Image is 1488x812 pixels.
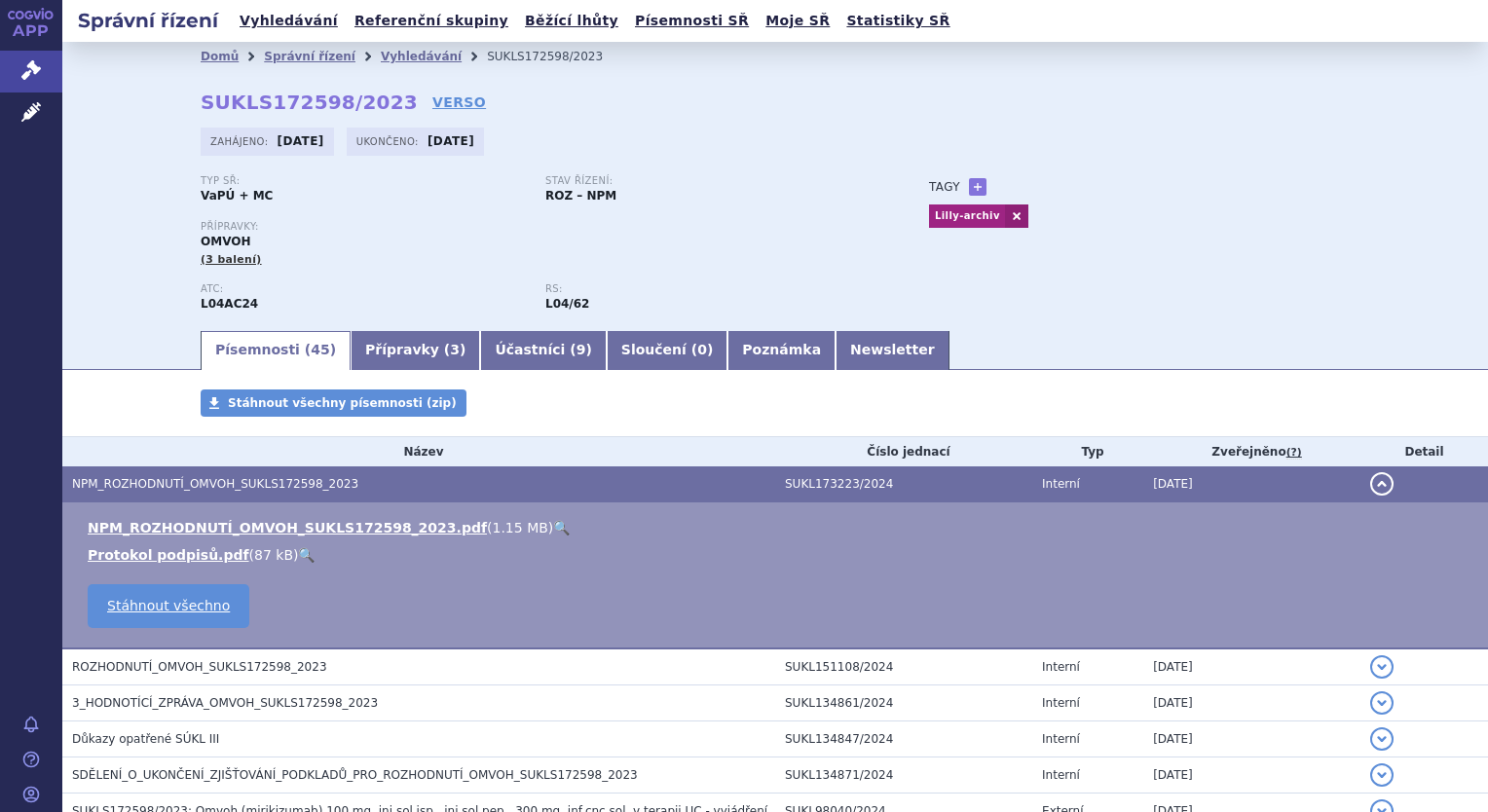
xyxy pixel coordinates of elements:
strong: ROZ – NPM [545,189,616,203]
td: SUKL134861/2024 [775,685,1032,721]
span: Důkazy opatřené SÚKL III [72,732,219,746]
h2: Správní řízení [62,7,234,34]
th: Zveřejněno [1143,437,1360,466]
span: Interní [1042,696,1080,710]
button: detail [1370,727,1394,751]
span: Interní [1042,768,1080,782]
span: 1.15 MB [493,520,548,535]
th: Číslo jednací [775,437,1032,466]
a: Stáhnout všechny písemnosti (zip) [201,389,466,417]
span: 45 [311,342,329,357]
td: [DATE] [1143,648,1360,685]
li: ( ) [88,545,1469,565]
span: SDĚLENÍ_O_UKONČENÍ_ZJIŠŤOVÁNÍ_PODKLADŮ_PRO_ROZHODNUTÍ_OMVOH_SUKLS172598_2023 [72,768,638,782]
a: Běžící lhůty [519,8,624,34]
button: detail [1370,763,1394,787]
span: Interní [1042,660,1080,674]
span: Interní [1042,477,1080,491]
strong: [DATE] [278,134,324,148]
span: 87 kB [254,547,293,563]
td: [DATE] [1143,721,1360,757]
a: Newsletter [836,331,949,370]
td: [DATE] [1143,685,1360,721]
p: RS: [545,283,871,295]
span: Interní [1042,732,1080,746]
span: (3 balení) [201,253,262,266]
a: NPM_ROZHODNUTÍ_OMVOH_SUKLS172598_2023.pdf [88,520,487,535]
a: Referenční skupiny [349,8,514,34]
a: Lilly-archiv [929,204,1005,228]
strong: [DATE] [428,134,474,148]
td: [DATE] [1143,757,1360,794]
span: NPM_ROZHODNUTÍ_OMVOH_SUKLS172598_2023 [72,477,358,491]
span: Ukončeno: [356,133,423,149]
th: Detail [1360,437,1488,466]
a: Písemnosti (45) [201,331,351,370]
li: SUKLS172598/2023 [487,42,628,71]
td: SUKL173223/2024 [775,466,1032,502]
a: VERSO [432,92,486,112]
a: Poznámka [727,331,836,370]
p: ATC: [201,283,526,295]
h3: Tagy [929,175,960,199]
a: Přípravky (3) [351,331,480,370]
td: SUKL151108/2024 [775,648,1032,685]
a: Domů [201,50,239,63]
a: Vyhledávání [234,8,344,34]
a: Účastníci (9) [480,331,606,370]
li: ( ) [88,518,1469,537]
p: Stav řízení: [545,175,871,187]
span: 3_HODNOTÍCÍ_ZPRÁVA_OMVOH_SUKLS172598_2023 [72,696,378,710]
span: Stáhnout všechny písemnosti (zip) [228,396,457,410]
span: OMVOH [201,235,250,248]
a: Sloučení (0) [607,331,727,370]
abbr: (?) [1286,446,1302,460]
a: Písemnosti SŘ [629,8,755,34]
span: 0 [697,342,707,357]
a: Moje SŘ [760,8,836,34]
a: + [969,178,986,196]
span: 9 [577,342,586,357]
a: Protokol podpisů.pdf [88,547,249,563]
p: Typ SŘ: [201,175,526,187]
td: SUKL134871/2024 [775,757,1032,794]
a: Stáhnout všechno [88,584,249,628]
a: 🔍 [298,547,315,563]
a: Správní řízení [264,50,355,63]
button: detail [1370,691,1394,715]
a: 🔍 [553,520,570,535]
strong: MIRIKIZUMAB [201,297,258,311]
span: Zahájeno: [210,133,272,149]
button: detail [1370,472,1394,496]
td: [DATE] [1143,466,1360,502]
strong: mirikizumab [545,297,589,311]
button: detail [1370,655,1394,679]
a: Vyhledávání [381,50,462,63]
strong: SUKLS172598/2023 [201,91,418,114]
strong: VaPÚ + MC [201,189,273,203]
th: Název [62,437,775,466]
a: Statistiky SŘ [840,8,955,34]
th: Typ [1032,437,1143,466]
span: 3 [450,342,460,357]
p: Přípravky: [201,221,890,233]
span: ROZHODNUTÍ_OMVOH_SUKLS172598_2023 [72,660,327,674]
td: SUKL134847/2024 [775,721,1032,757]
